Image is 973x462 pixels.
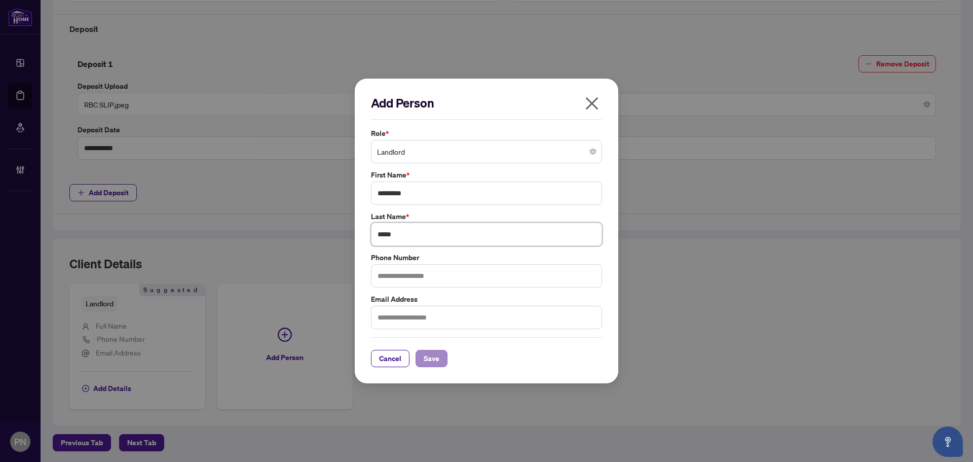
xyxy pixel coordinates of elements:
[416,350,447,367] button: Save
[371,350,409,367] button: Cancel
[371,128,602,139] label: Role
[590,149,596,155] span: close-circle
[424,350,439,367] span: Save
[371,95,602,111] h2: Add Person
[584,95,600,112] span: close
[377,142,596,161] span: Landlord
[371,211,602,222] label: Last Name
[379,350,401,367] span: Cancel
[371,294,602,305] label: Email Address
[371,169,602,181] label: First Name
[371,252,602,263] label: Phone Number
[932,427,963,457] button: Open asap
